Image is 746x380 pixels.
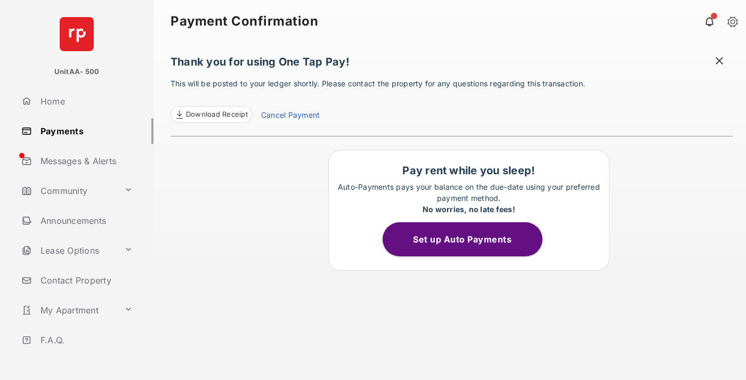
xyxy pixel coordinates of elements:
a: Download Receipt [171,106,253,123]
span: Download Receipt [186,109,248,120]
p: UnitAA- 500 [54,67,100,77]
a: Home [17,88,153,114]
a: Contact Property [17,268,153,293]
a: Announcements [17,208,153,233]
button: Set up Auto Payments [383,222,542,256]
p: Auto-Payments pays your balance on the due-date using your preferred payment method. [334,181,604,215]
a: Lease Options [17,238,120,263]
a: F.A.Q. [17,327,153,353]
img: svg+xml;base64,PHN2ZyB4bWxucz0iaHR0cDovL3d3dy53My5vcmcvMjAwMC9zdmciIHdpZHRoPSI2NCIgaGVpZ2h0PSI2NC... [60,17,94,51]
a: Cancel Payment [261,109,320,123]
h1: Pay rent while you sleep! [334,164,604,177]
strong: Payment Confirmation [171,15,318,28]
a: Payments [17,118,153,144]
a: Messages & Alerts [17,148,153,174]
h1: Thank you for using One Tap Pay! [171,55,733,74]
a: Set up Auto Payments [383,234,555,245]
div: No worries, no late fees! [334,204,604,215]
a: My Apartment [17,297,120,323]
a: Community [17,178,120,204]
p: This will be posted to your ledger shortly. Please contact the property for any questions regardi... [171,78,733,123]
